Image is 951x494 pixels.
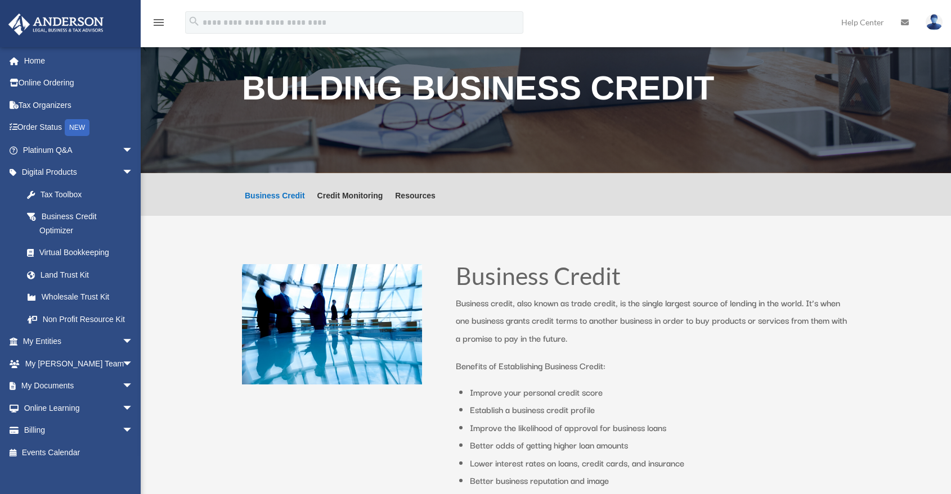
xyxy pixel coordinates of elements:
i: search [188,15,200,28]
a: My Entitiesarrow_drop_down [8,330,150,353]
img: Anderson Advisors Platinum Portal [5,13,107,35]
p: Business credit, also known as trade credit, is the single largest source of lending in the world... [456,294,850,357]
li: Improve the likelihood of approval for business loans [470,419,850,437]
a: Order StatusNEW [8,116,150,139]
div: Non Profit Resource Kit [39,312,136,327]
a: Online Learningarrow_drop_down [8,397,150,419]
p: Benefits of Establishing Business Credit: [456,357,850,375]
a: Tax Toolbox [16,183,150,206]
span: arrow_drop_down [122,139,145,162]
a: Land Trust Kit [16,264,150,286]
div: Tax Toolbox [39,188,136,202]
li: Establish a business credit profile [470,401,850,419]
span: arrow_drop_down [122,375,145,398]
a: menu [152,20,165,29]
a: Business Credit Optimizer [16,206,145,242]
div: Business Credit Optimizer [39,210,131,237]
a: Non Profit Resource Kit [16,308,150,330]
span: arrow_drop_down [122,397,145,420]
li: Improve your personal credit score [470,383,850,401]
a: My Documentsarrow_drop_down [8,375,150,397]
a: Online Ordering [8,72,150,94]
a: Events Calendar [8,441,150,464]
a: Virtual Bookkeeping [16,242,150,264]
div: Land Trust Kit [39,268,136,282]
span: arrow_drop_down [122,352,145,375]
span: arrow_drop_down [122,330,145,353]
a: Business Credit [245,192,305,216]
a: Wholesale Trust Kit [16,286,150,309]
li: Better odds of getting higher loan amounts [470,436,850,454]
img: business people talking in office [242,264,422,384]
a: Home [8,49,150,72]
a: Billingarrow_drop_down [8,419,150,442]
li: Better business reputation and image [470,472,850,490]
a: Digital Productsarrow_drop_down [8,161,150,184]
img: User Pic [926,14,943,30]
div: Virtual Bookkeeping [39,246,136,260]
li: Lower interest rates on loans, credit cards, and insurance [470,454,850,472]
a: Tax Organizers [8,94,150,116]
a: Platinum Q&Aarrow_drop_down [8,139,150,161]
i: menu [152,16,165,29]
a: Resources [395,192,436,216]
div: Wholesale Trust Kit [39,290,136,304]
span: arrow_drop_down [122,419,145,442]
a: Credit Monitoring [317,192,383,216]
h1: Business Credit [456,264,850,294]
div: NEW [65,119,89,136]
span: arrow_drop_down [122,161,145,184]
a: My [PERSON_NAME] Teamarrow_drop_down [8,352,150,375]
h1: Building Business Credit [242,72,850,111]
